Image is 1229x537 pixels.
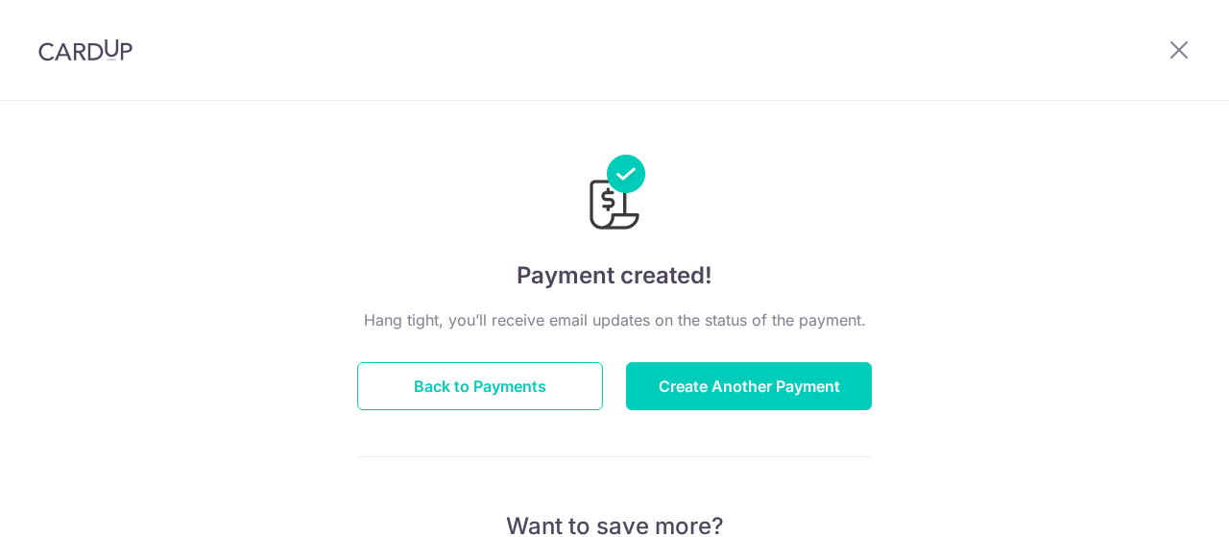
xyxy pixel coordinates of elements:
[584,155,645,235] img: Payments
[357,258,872,293] h4: Payment created!
[357,308,872,331] p: Hang tight, you’ll receive email updates on the status of the payment.
[38,38,133,61] img: CardUp
[357,362,603,410] button: Back to Payments
[626,362,872,410] button: Create Another Payment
